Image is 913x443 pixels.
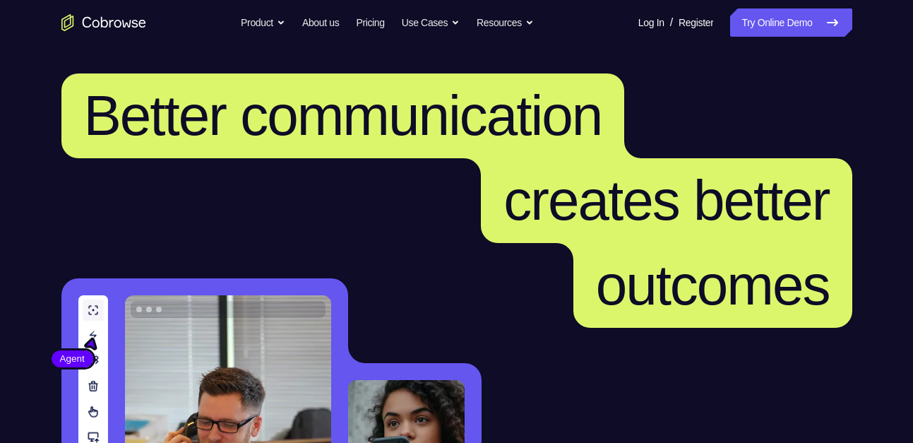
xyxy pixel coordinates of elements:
[302,8,339,37] a: About us
[477,8,534,37] button: Resources
[503,169,829,232] span: creates better
[596,254,830,317] span: outcomes
[679,8,713,37] a: Register
[241,8,285,37] button: Product
[52,352,93,366] span: Agent
[84,84,602,147] span: Better communication
[638,8,664,37] a: Log In
[356,8,384,37] a: Pricing
[730,8,852,37] a: Try Online Demo
[670,14,673,31] span: /
[402,8,460,37] button: Use Cases
[61,14,146,31] a: Go to the home page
